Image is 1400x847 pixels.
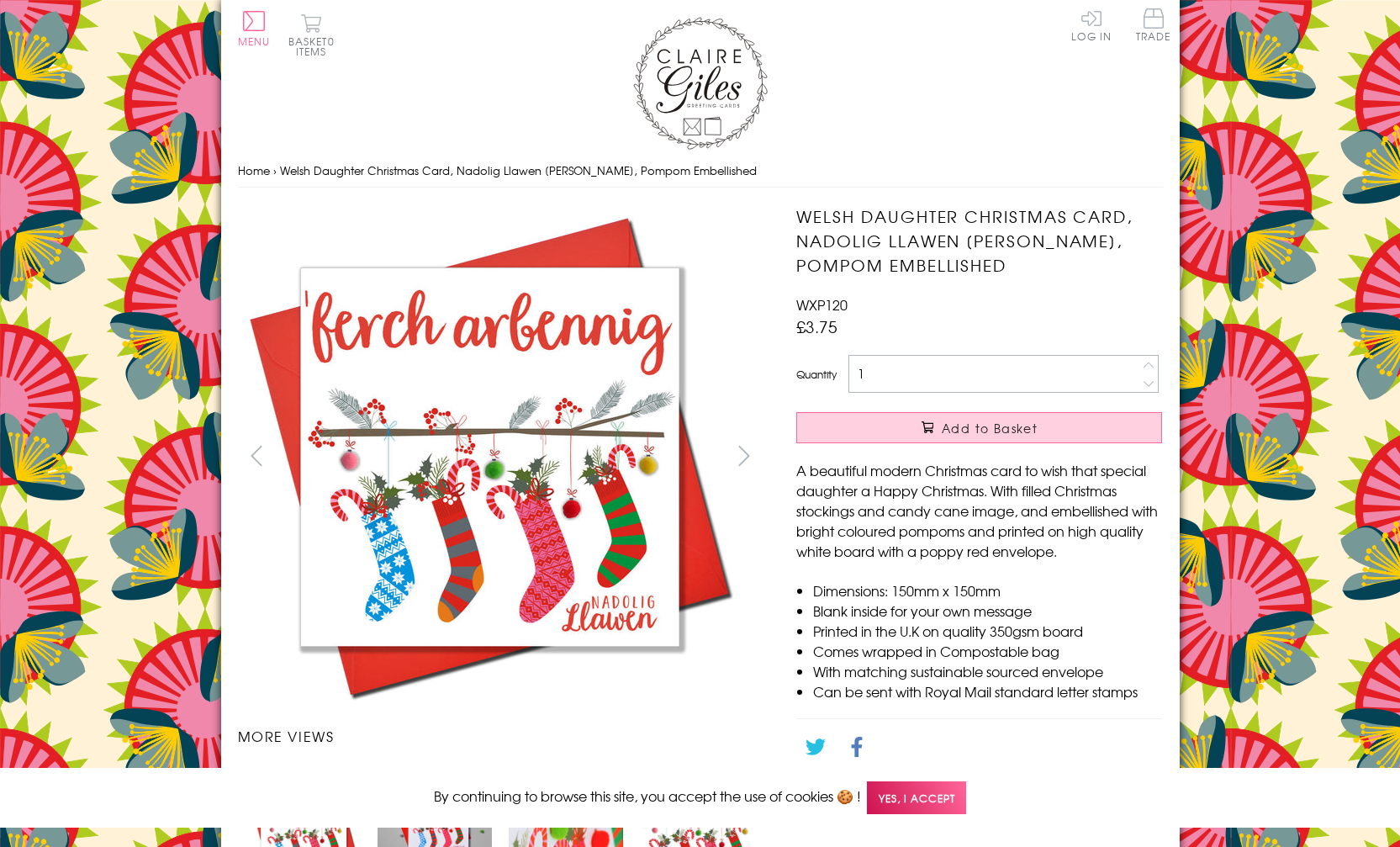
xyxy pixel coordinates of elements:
[238,34,271,49] span: Menu
[238,437,276,474] button: prev
[867,781,966,814] span: Yes, I accept
[813,580,1162,601] li: Dimensions: 150mm x 150mm
[238,154,1163,188] nav: breadcrumbs
[288,13,335,56] button: Basket0 items
[796,315,837,338] span: £3.75
[296,34,335,59] span: 0 items
[1136,8,1171,45] a: Trade
[813,621,1162,641] li: Printed in the U.K on quality 350gsm board
[1071,8,1112,41] a: Log In
[813,601,1162,621] li: Blank inside for your own message
[633,17,768,150] img: Claire Giles Greetings Cards
[813,681,1162,701] li: Can be sent with Royal Mail standard letter stamps
[238,726,763,746] h3: More views
[942,420,1038,437] span: Add to Basket
[1136,8,1171,41] span: Trade
[796,460,1162,561] p: A beautiful modern Christmas card to wish that special daughter a Happy Christmas. With filled Ch...
[813,641,1162,661] li: Comes wrapped in Compostable bag
[238,11,271,46] button: Menu
[280,162,757,178] span: Welsh Daughter Christmas Card, Nadolig Llawen [PERSON_NAME], Pompom Embellished
[725,437,763,474] button: next
[813,661,1162,681] li: With matching sustainable sourced envelope
[238,162,270,178] a: Home
[796,367,837,382] label: Quantity
[237,204,742,709] img: Welsh Daughter Christmas Card, Nadolig Llawen Ferch, Pompom Embellished
[273,162,277,178] span: ›
[796,294,848,315] span: WXP120
[763,204,1267,608] img: Welsh Daughter Christmas Card, Nadolig Llawen Ferch, Pompom Embellished
[796,204,1162,277] h1: Welsh Daughter Christmas Card, Nadolig Llawen [PERSON_NAME], Pompom Embellished
[796,412,1162,443] button: Add to Basket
